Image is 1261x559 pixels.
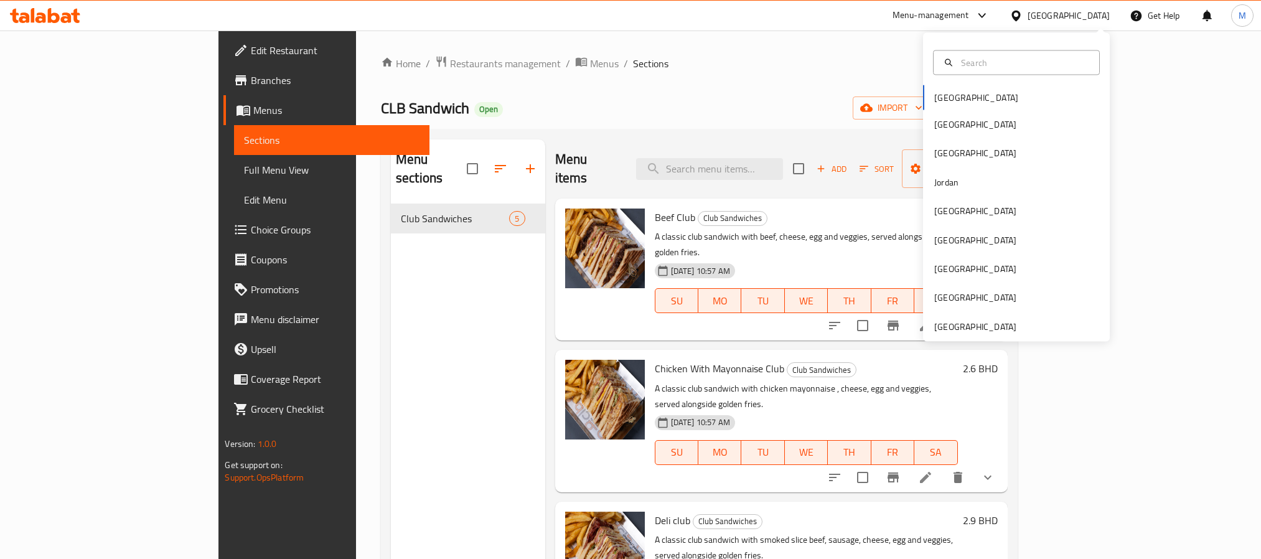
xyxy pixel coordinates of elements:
button: MO [698,440,741,465]
h6: 2.6 BHD [963,360,998,377]
span: MO [703,292,736,310]
div: Menu-management [893,8,969,23]
span: Select all sections [459,156,485,182]
div: Open [474,102,503,117]
span: Sort items [851,159,902,179]
button: FR [871,288,914,313]
span: TH [833,292,866,310]
span: SU [660,443,693,461]
div: items [509,211,525,226]
h2: Menu sections [396,150,467,187]
button: Branch-specific-item [878,311,908,341]
span: Chicken With Mayonnaise Club [655,359,784,378]
span: Open [474,104,503,115]
span: WE [790,443,823,461]
span: Sections [244,133,419,148]
p: A classic club sandwich with chicken mayonnaise , cheese, egg and veggies, served alongside golde... [655,381,958,412]
span: Add [815,162,848,176]
a: Edit Menu [234,185,429,215]
span: Grocery Checklist [251,402,419,416]
span: SU [660,292,693,310]
a: Menus [223,95,429,125]
span: Club Sandwiches [693,514,762,528]
button: TU [741,440,784,465]
nav: Menu sections [391,199,545,238]
span: Edit Menu [244,192,419,207]
span: FR [876,292,909,310]
button: delete [943,463,973,492]
span: Menus [253,103,419,118]
div: [GEOGRAPHIC_DATA] [1028,9,1110,22]
p: A classic club sandwich with beef, cheese, egg and veggies, served alongside golden fries. [655,229,958,260]
a: Menus [575,55,619,72]
div: [GEOGRAPHIC_DATA] [934,204,1016,218]
button: Add [812,159,851,179]
button: Manage items [902,149,1007,188]
h2: Menu items [555,150,622,187]
a: Upsell [223,334,429,364]
a: Support.OpsPlatform [225,469,304,486]
a: Full Menu View [234,155,429,185]
span: Club Sandwiches [787,363,856,377]
span: Sort sections [485,154,515,184]
span: [DATE] 10:57 AM [666,416,735,428]
span: MO [703,443,736,461]
button: SA [914,288,957,313]
input: search [636,158,783,180]
span: SA [919,443,952,461]
button: SU [655,440,698,465]
h6: 2.9 BHD [963,512,998,529]
div: Club Sandwiches [787,362,856,377]
span: 5 [510,213,524,225]
span: WE [790,292,823,310]
span: Sort [860,162,894,176]
span: Add item [812,159,851,179]
a: Edit Restaurant [223,35,429,65]
span: Coverage Report [251,372,419,387]
div: Club Sandwiches [693,514,762,529]
span: Edit Restaurant [251,43,419,58]
span: Select to update [850,464,876,491]
span: Get support on: [225,457,282,473]
button: WE [785,440,828,465]
span: 1.0.0 [258,436,277,452]
nav: breadcrumb [381,55,1018,72]
li: / [566,56,570,71]
input: Search [956,55,1092,69]
button: Sort [856,159,897,179]
span: Promotions [251,282,419,297]
a: Branches [223,65,429,95]
span: TU [746,443,779,461]
button: SA [914,440,957,465]
button: SU [655,288,698,313]
div: [GEOGRAPHIC_DATA] [934,146,1016,160]
a: Choice Groups [223,215,429,245]
a: Menu disclaimer [223,304,429,334]
a: Edit menu item [918,318,933,333]
div: [GEOGRAPHIC_DATA] [934,291,1016,304]
button: TH [828,288,871,313]
a: Grocery Checklist [223,394,429,424]
svg: Show Choices [980,470,995,485]
a: Coverage Report [223,364,429,394]
span: Sections [633,56,668,71]
div: [GEOGRAPHIC_DATA] [934,233,1016,247]
button: import [853,96,932,120]
span: Menus [590,56,619,71]
span: Manage items [912,153,997,184]
img: Chicken With Mayonnaise Club [565,360,645,439]
button: show more [973,463,1003,492]
span: Branches [251,73,419,88]
span: TU [746,292,779,310]
span: FR [876,443,909,461]
div: Club Sandwiches [401,211,510,226]
span: import [863,100,922,116]
img: Beef Club [565,209,645,288]
button: TH [828,440,871,465]
span: Coupons [251,252,419,267]
span: SA [919,292,952,310]
div: [GEOGRAPHIC_DATA] [934,262,1016,276]
button: Branch-specific-item [878,463,908,492]
a: Sections [234,125,429,155]
button: WE [785,288,828,313]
